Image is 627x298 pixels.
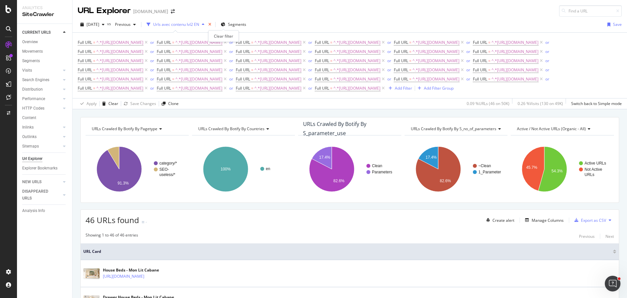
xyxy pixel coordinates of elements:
[157,58,171,63] span: Full URL
[236,40,250,45] span: Full URL
[172,40,174,45] span: =
[192,141,294,198] svg: A chart.
[159,98,179,109] button: Clone
[315,58,329,63] span: Full URL
[251,67,253,73] span: =
[236,76,250,82] span: Full URL
[150,58,154,64] button: or
[175,65,222,75] span: ^.*[URL][DOMAIN_NAME]
[492,218,514,223] div: Create alert
[585,172,594,177] text: URLs
[121,98,156,109] button: Save Changes
[315,85,329,91] span: Full URL
[466,58,470,64] button: or
[387,67,391,73] button: or
[308,76,312,82] button: or
[150,85,154,91] button: or
[251,76,253,82] span: =
[228,22,246,27] span: Segments
[251,58,253,63] span: =
[545,67,549,73] div: or
[229,85,233,91] button: or
[22,143,61,150] a: Sitemaps
[22,86,61,93] a: Distribution
[157,85,171,91] span: Full URL
[478,170,501,174] text: 1_Parameter
[10,17,16,22] img: website_grey.svg
[545,58,549,63] div: or
[171,9,175,14] div: arrow-right-arrow-left
[333,179,345,183] text: 82.6%
[18,10,32,16] div: v 4.0.25
[22,67,61,74] a: Visits
[22,48,68,55] a: Movements
[22,29,51,36] div: CURRENT URLS
[92,126,157,131] span: URLs Crawled By Botify By pagetype
[150,48,154,55] button: or
[491,75,539,84] span: ^.*[URL][DOMAIN_NAME]
[78,5,131,16] div: URL Explorer
[412,47,459,56] span: ^.*[URL][DOMAIN_NAME]
[236,67,250,73] span: Full URL
[409,49,411,54] span: =
[613,22,622,27] div: Save
[466,48,470,55] button: or
[229,76,233,82] button: or
[93,85,95,91] span: =
[466,67,470,73] button: or
[78,40,92,45] span: Full URL
[22,58,40,64] div: Segments
[96,56,143,65] span: ^.*[URL][DOMAIN_NAME]
[333,47,380,56] span: ^.*[URL][DOMAIN_NAME]
[17,17,74,22] div: Domaine: [DOMAIN_NAME]
[411,126,496,131] span: URLs Crawled By Botify By s_no_of_parameters
[96,75,143,84] span: ^.*[URL][DOMAIN_NAME]
[308,67,312,73] button: or
[22,155,68,162] a: Url Explorer
[74,38,79,43] img: tab_keywords_by_traffic_grey.svg
[372,164,382,168] text: Clean
[473,40,487,45] span: Full URL
[78,85,92,91] span: Full URL
[409,58,411,63] span: =
[251,85,253,91] span: =
[251,40,253,45] span: =
[22,114,36,121] div: Content
[387,76,391,82] button: or
[473,58,487,63] span: Full URL
[22,207,45,214] div: Analysis Info
[605,276,620,291] iframe: Intercom live chat
[545,76,549,82] div: or
[386,84,412,92] button: Add Filter
[78,76,92,82] span: Full URL
[333,75,380,84] span: ^.*[URL][DOMAIN_NAME]
[394,49,408,54] span: Full URL
[387,39,391,45] button: or
[96,65,143,75] span: ^.*[URL][DOMAIN_NAME]
[133,8,168,15] div: [DOMAIN_NAME]
[491,56,539,65] span: ^.*[URL][DOMAIN_NAME]
[78,49,92,54] span: Full URL
[315,40,329,45] span: Full URL
[78,58,92,63] span: Full URL
[409,40,411,45] span: =
[466,58,470,63] div: or
[511,141,613,198] svg: A chart.
[22,67,32,74] div: Visits
[478,164,491,168] text: ~Clean
[545,40,549,45] div: or
[394,40,408,45] span: Full URL
[22,165,68,172] a: Explorer Bookmarks
[526,165,538,170] text: 45.7%
[22,179,41,185] div: NEW URLS
[372,170,392,174] text: Parameters
[308,58,312,64] button: or
[330,40,332,45] span: =
[605,232,614,240] button: Next
[488,49,490,54] span: =
[333,56,380,65] span: ^.*[URL][DOMAIN_NAME]
[229,67,233,73] button: or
